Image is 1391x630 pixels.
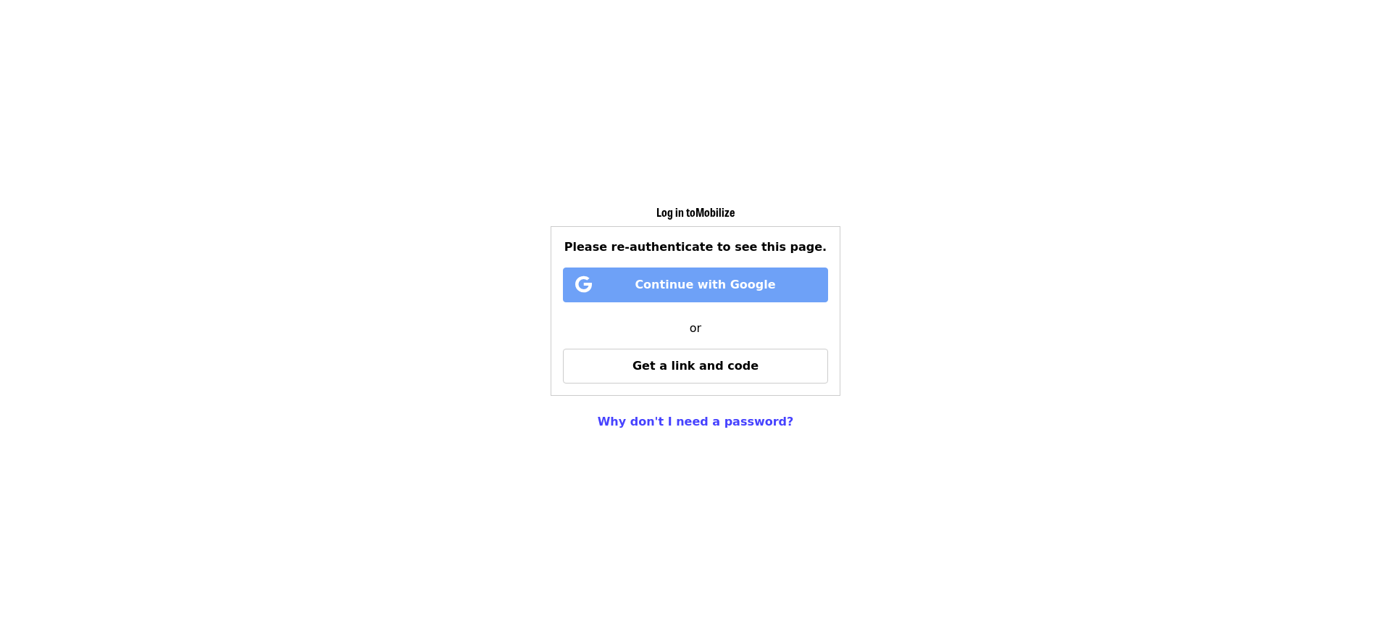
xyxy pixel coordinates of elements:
[656,204,735,220] span: Log in to Mobilize
[632,359,759,373] span: Get a link and code
[563,349,828,384] button: Get a link and code
[690,321,701,335] span: or
[635,278,775,291] span: Continue with Google
[563,268,828,302] button: Continue with Google
[598,415,794,428] a: Why don't I need a password?
[564,240,827,254] span: Please re-authenticate to see this page.
[575,274,592,295] i: google icon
